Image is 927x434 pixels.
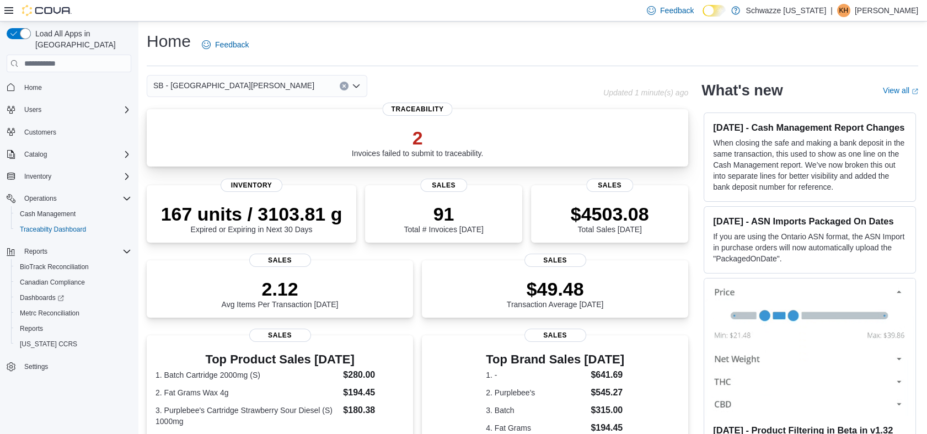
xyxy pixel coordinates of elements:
[15,291,131,304] span: Dashboards
[20,225,86,234] span: Traceabilty Dashboard
[20,245,52,258] button: Reports
[2,169,136,184] button: Inventory
[591,386,624,399] dd: $545.27
[7,74,131,403] nav: Complex example
[24,150,47,159] span: Catalog
[11,306,136,321] button: Metrc Reconciliation
[161,203,342,234] div: Expired or Expiring in Next 30 Days
[713,216,907,227] h3: [DATE] - ASN Imports Packaged On Dates
[352,127,484,158] div: Invoices failed to submit to traceability.
[2,191,136,206] button: Operations
[15,223,90,236] a: Traceabilty Dashboard
[15,337,82,351] a: [US_STATE] CCRS
[15,276,89,289] a: Canadian Compliance
[20,293,64,302] span: Dashboards
[20,192,61,205] button: Operations
[20,80,131,94] span: Home
[11,336,136,352] button: [US_STATE] CCRS
[571,203,649,225] p: $4503.08
[20,278,85,287] span: Canadian Compliance
[22,5,72,16] img: Cova
[2,358,136,374] button: Settings
[20,125,131,139] span: Customers
[156,387,339,398] dt: 2. Fat Grams Wax 4g
[912,88,918,95] svg: External link
[486,353,624,366] h3: Top Brand Sales [DATE]
[883,86,918,95] a: View allExternal link
[837,4,850,17] div: Krystal Hernandez
[713,231,907,264] p: If you are using the Ontario ASN format, the ASN Import in purchase orders will now automatically...
[147,30,191,52] h1: Home
[746,4,826,17] p: Schwazze [US_STATE]
[31,28,131,50] span: Load All Apps in [GEOGRAPHIC_DATA]
[20,126,61,139] a: Customers
[197,34,253,56] a: Feedback
[15,276,131,289] span: Canadian Compliance
[20,103,46,116] button: Users
[24,247,47,256] span: Reports
[855,4,918,17] p: [PERSON_NAME]
[222,278,339,309] div: Avg Items Per Transaction [DATE]
[215,39,249,50] span: Feedback
[20,148,131,161] span: Catalog
[404,203,483,234] div: Total # Invoices [DATE]
[507,278,604,309] div: Transaction Average [DATE]
[156,369,339,381] dt: 1. Batch Cartridge 2000mg (S)
[24,128,56,137] span: Customers
[486,369,586,381] dt: 1. -
[20,262,89,271] span: BioTrack Reconciliation
[20,148,51,161] button: Catalog
[507,278,604,300] p: $49.48
[11,259,136,275] button: BioTrack Reconciliation
[24,83,42,92] span: Home
[20,170,56,183] button: Inventory
[2,124,136,140] button: Customers
[15,307,131,320] span: Metrc Reconciliation
[20,360,52,373] a: Settings
[15,291,68,304] a: Dashboards
[11,275,136,290] button: Canadian Compliance
[383,103,453,116] span: Traceability
[11,321,136,336] button: Reports
[221,179,282,192] span: Inventory
[2,147,136,162] button: Catalog
[11,222,136,237] button: Traceabilty Dashboard
[15,307,84,320] a: Metrc Reconciliation
[20,309,79,318] span: Metrc Reconciliation
[20,360,131,373] span: Settings
[15,260,93,274] a: BioTrack Reconciliation
[153,79,314,92] span: SB - [GEOGRAPHIC_DATA][PERSON_NAME]
[20,340,77,349] span: [US_STATE] CCRS
[156,405,339,427] dt: 3. Purplebee's Cartridge Strawberry Sour Diesel (S) 1000mg
[20,192,131,205] span: Operations
[420,179,468,192] span: Sales
[701,82,783,99] h2: What's new
[11,290,136,306] a: Dashboards
[161,203,342,225] p: 167 units / 3103.81 g
[15,223,131,236] span: Traceabilty Dashboard
[15,260,131,274] span: BioTrack Reconciliation
[11,206,136,222] button: Cash Management
[24,172,51,181] span: Inventory
[24,362,48,371] span: Settings
[24,194,57,203] span: Operations
[15,207,80,221] a: Cash Management
[404,203,483,225] p: 91
[20,245,131,258] span: Reports
[15,322,47,335] a: Reports
[486,387,586,398] dt: 2. Purplebee's
[603,88,688,97] p: Updated 1 minute(s) ago
[20,170,131,183] span: Inventory
[20,81,46,94] a: Home
[713,137,907,192] p: When closing the safe and making a bank deposit in the same transaction, this used to show as one...
[591,368,624,382] dd: $641.69
[571,203,649,234] div: Total Sales [DATE]
[15,337,131,351] span: Washington CCRS
[839,4,849,17] span: KH
[20,210,76,218] span: Cash Management
[2,244,136,259] button: Reports
[586,179,634,192] span: Sales
[486,422,586,433] dt: 4. Fat Grams
[249,254,311,267] span: Sales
